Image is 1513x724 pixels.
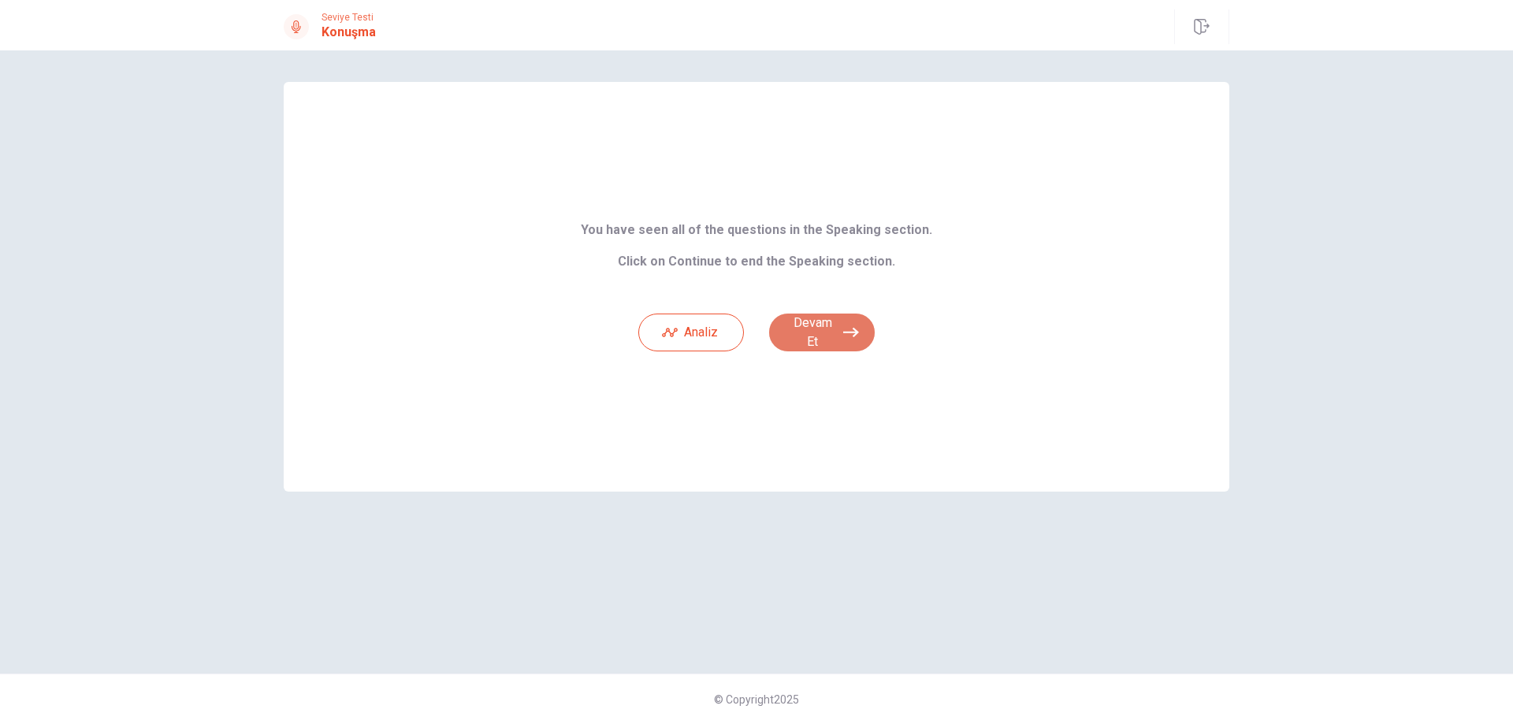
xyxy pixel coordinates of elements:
span: © Copyright 2025 [714,693,799,706]
h1: Konuşma [322,23,376,42]
button: Analiz [638,314,744,351]
b: You have seen all of the questions in the Speaking section. Click on Continue to end the Speaking... [581,222,932,269]
button: Devam Et [769,314,875,351]
span: Seviye Testi [322,12,376,23]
